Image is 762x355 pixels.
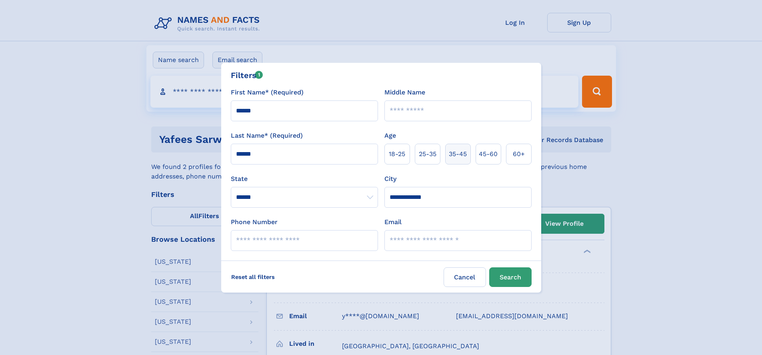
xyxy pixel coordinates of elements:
label: Phone Number [231,217,278,227]
label: State [231,174,378,184]
span: 60+ [513,149,525,159]
span: 25‑35 [419,149,436,159]
label: Last Name* (Required) [231,131,303,140]
label: Email [384,217,402,227]
div: Filters [231,69,263,81]
span: 18‑25 [389,149,405,159]
label: Cancel [444,267,486,287]
span: 35‑45 [449,149,467,159]
label: First Name* (Required) [231,88,304,97]
label: City [384,174,396,184]
button: Search [489,267,532,287]
label: Age [384,131,396,140]
span: 45‑60 [479,149,498,159]
label: Middle Name [384,88,425,97]
label: Reset all filters [226,267,280,287]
